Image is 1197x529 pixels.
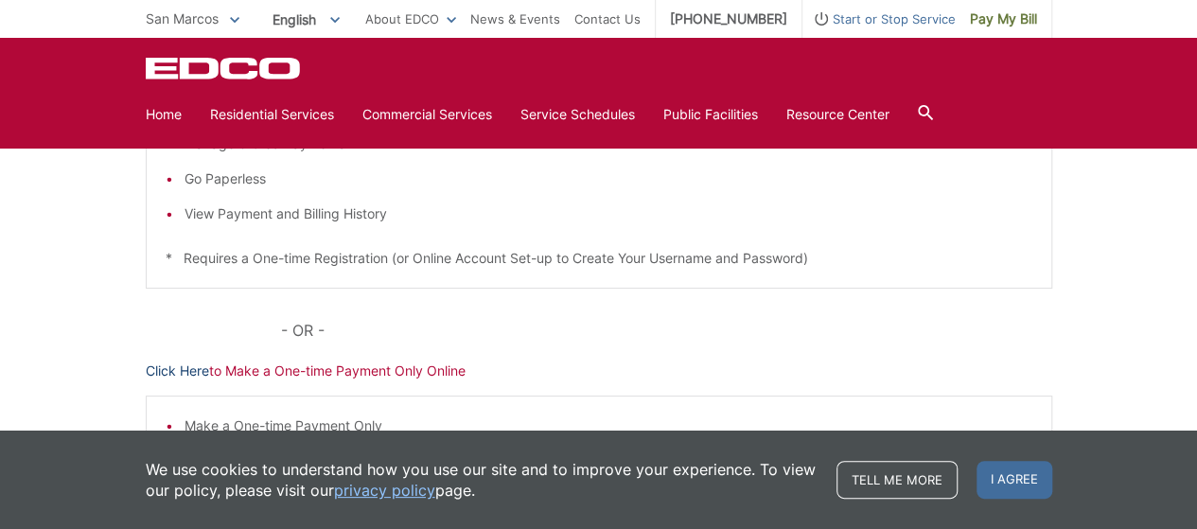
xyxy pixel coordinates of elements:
[786,104,889,125] a: Resource Center
[574,9,641,29] a: Contact Us
[146,57,303,79] a: EDCD logo. Return to the homepage.
[146,361,209,381] a: Click Here
[210,104,334,125] a: Residential Services
[146,10,219,26] span: San Marcos
[258,4,354,35] span: English
[281,317,1051,344] p: - OR -
[970,9,1037,29] span: Pay My Bill
[977,461,1052,499] span: I agree
[146,459,818,501] p: We use cookies to understand how you use our site and to improve your experience. To view our pol...
[362,104,492,125] a: Commercial Services
[365,9,456,29] a: About EDCO
[836,461,958,499] a: Tell me more
[663,104,758,125] a: Public Facilities
[520,104,635,125] a: Service Schedules
[146,361,1052,381] p: to Make a One-time Payment Only Online
[185,168,1032,189] li: Go Paperless
[185,203,1032,224] li: View Payment and Billing History
[470,9,560,29] a: News & Events
[334,480,435,501] a: privacy policy
[185,415,1032,436] li: Make a One-time Payment Only
[146,104,182,125] a: Home
[166,248,1032,269] p: * Requires a One-time Registration (or Online Account Set-up to Create Your Username and Password)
